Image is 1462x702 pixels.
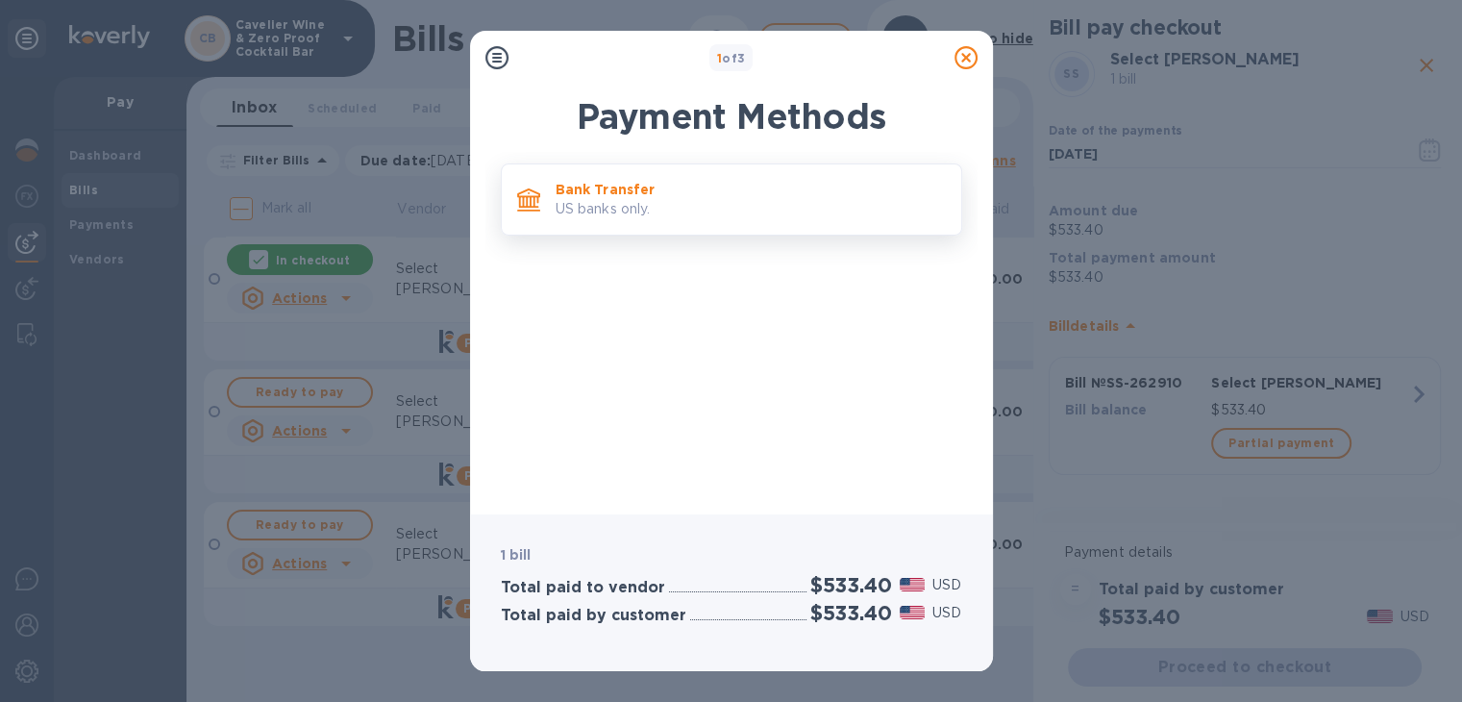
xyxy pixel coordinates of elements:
span: 1 [717,51,722,65]
b: 1 bill [501,547,532,563]
h2: $533.40 [810,573,892,597]
p: USD [932,603,961,623]
h3: Total paid by customer [501,607,686,625]
h1: Payment Methods [501,96,962,137]
img: USD [900,606,926,619]
img: USD [900,578,926,591]
h3: Total paid to vendor [501,579,665,597]
p: USD [932,575,961,595]
h2: $533.40 [810,601,892,625]
p: US banks only. [556,199,946,219]
p: Bank Transfer [556,180,946,199]
b: of 3 [717,51,746,65]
